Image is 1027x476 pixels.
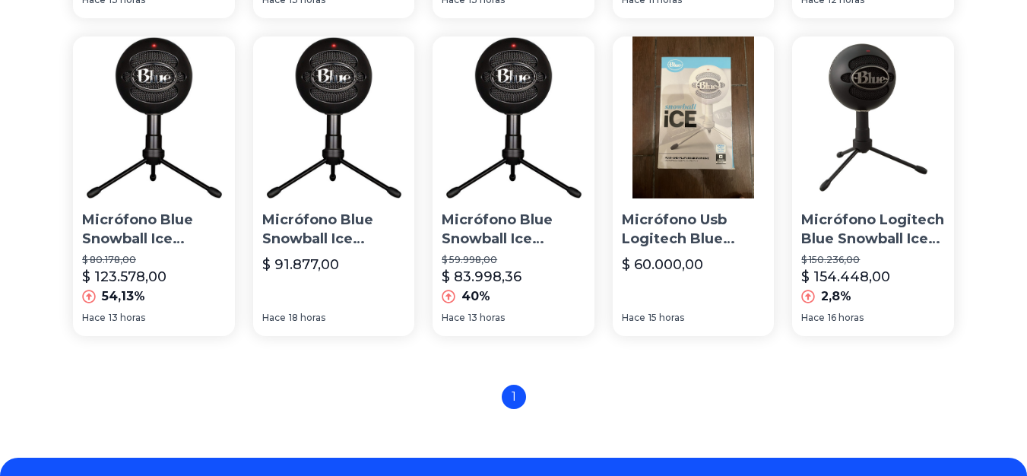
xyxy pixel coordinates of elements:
[622,211,765,249] p: Micrófono Usb Logitech Blue Snowball Ice
[613,36,775,336] a: Micrófono Usb Logitech Blue Snowball IceMicrófono Usb Logitech Blue Snowball Ice$ 60.000,00Hace15...
[253,36,415,336] a: Micrófono Blue Snowball Ice Condensador Cardioide Color NegroMicrófono Blue Snowball Ice Condensa...
[442,211,585,249] p: Micrófono Blue Snowball Ice Condensador Cardioide Color Negro
[82,312,106,324] span: Hace
[73,36,235,198] img: Micrófono Blue Snowball Ice Condensador Cardioide Color Negro
[433,36,594,336] a: Micrófono Blue Snowball Ice Condensador Cardioide Color NegroMicrófono Blue Snowball Ice Condensa...
[82,211,226,249] p: Micrófono Blue Snowball Ice Condensador Cardioide Color Negro
[801,254,945,266] p: $ 150.236,00
[792,36,954,198] img: Micrófono Logitech Blue Snowball Ice Stream Podcast Gamer Pc
[82,266,166,287] p: $ 123.578,00
[468,312,505,324] span: 13 horas
[253,36,415,198] img: Micrófono Blue Snowball Ice Condensador Cardioide Color Negro
[442,312,465,324] span: Hace
[262,312,286,324] span: Hace
[648,312,684,324] span: 15 horas
[82,254,226,266] p: $ 80.178,00
[102,287,145,306] p: 54,13%
[289,312,325,324] span: 18 horas
[792,36,954,336] a: Micrófono Logitech Blue Snowball Ice Stream Podcast Gamer PcMicrófono Logitech Blue Snowball Ice ...
[801,266,890,287] p: $ 154.448,00
[613,36,775,198] img: Micrófono Usb Logitech Blue Snowball Ice
[442,254,585,266] p: $ 59.998,00
[461,287,490,306] p: 40%
[622,254,703,275] p: $ 60.000,00
[109,312,145,324] span: 13 horas
[801,211,945,249] p: Micrófono Logitech Blue Snowball Ice Stream Podcast Gamer Pc
[442,266,521,287] p: $ 83.998,36
[262,254,339,275] p: $ 91.877,00
[821,287,851,306] p: 2,8%
[262,211,406,249] p: Micrófono Blue Snowball Ice Condensador Cardioide Color Negro
[622,312,645,324] span: Hace
[433,36,594,198] img: Micrófono Blue Snowball Ice Condensador Cardioide Color Negro
[73,36,235,336] a: Micrófono Blue Snowball Ice Condensador Cardioide Color NegroMicrófono Blue Snowball Ice Condensa...
[801,312,825,324] span: Hace
[828,312,864,324] span: 16 horas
